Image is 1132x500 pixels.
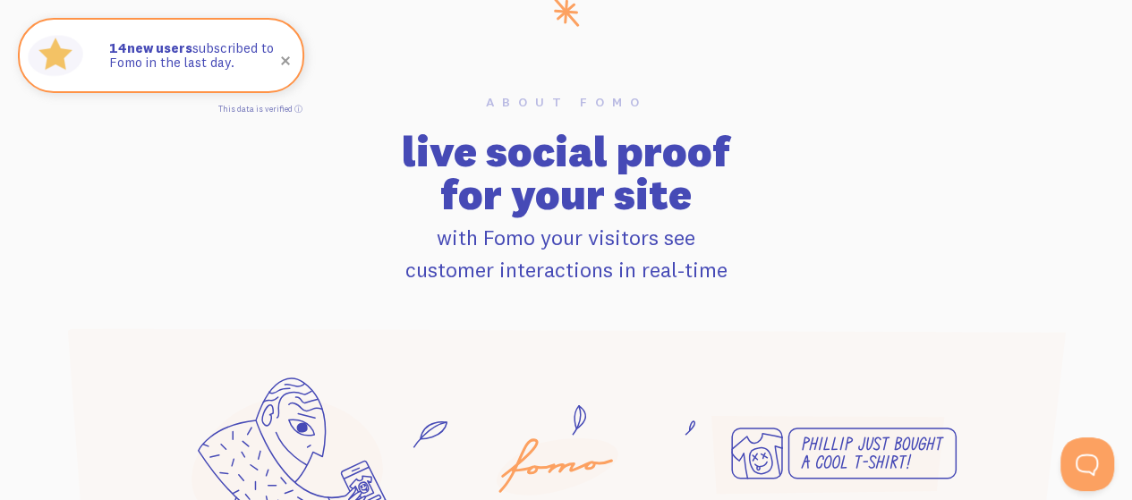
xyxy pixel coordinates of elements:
p: with Fomo your visitors see customer interactions in real-time [67,221,1066,285]
p: subscribed to Fomo in the last day. [109,41,285,71]
h6: About Fomo [67,96,1066,108]
img: Fomo [23,23,88,88]
iframe: Help Scout Beacon - Open [1060,437,1114,491]
a: This data is verified ⓘ [218,104,302,114]
h2: live social proof for your site [67,130,1066,216]
strong: new users [109,39,192,56]
span: 14 [109,41,127,56]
